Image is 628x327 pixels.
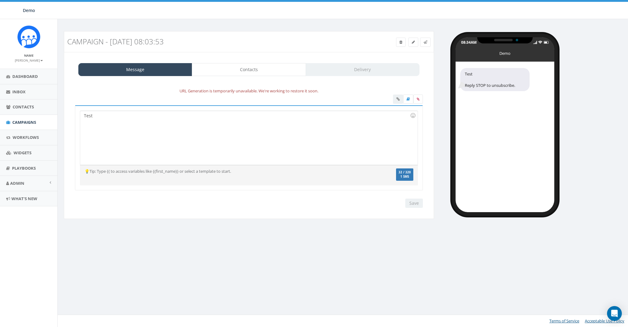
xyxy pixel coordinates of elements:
[15,58,43,63] small: [PERSON_NAME]
[585,318,624,324] a: Acceptable Use Policy
[399,175,411,178] span: 1 SMS
[10,180,24,186] span: Admin
[12,74,38,79] span: Dashboard
[460,68,530,91] div: Test Reply STOP to unsubscribe.
[403,95,413,104] label: Insert Template Text
[78,63,192,76] a: Message
[399,39,402,45] span: Delete Campaign
[14,150,31,155] span: Widgets
[23,7,35,13] span: Demo
[12,165,36,171] span: Playbooks
[192,63,306,76] a: Contacts
[413,95,423,104] span: Attach your media
[67,38,337,46] h3: Campaign - [DATE] 08:03:53
[12,89,26,95] span: Inbox
[13,104,34,110] span: Contacts
[11,196,37,201] span: What's New
[13,135,39,140] span: Workflows
[80,168,362,174] div: 💡Tip: Type {{ to access variables like {{first_name}} or select a template to start.
[423,39,427,45] span: Send Test Message
[80,111,417,165] div: Test
[490,50,520,54] div: Demo
[399,170,411,174] span: 32 / 320
[549,318,579,324] a: Terms of Service
[15,57,43,63] a: [PERSON_NAME]
[70,87,428,95] div: URL Generation is temporarily unavailable. We're working to restore it soon.
[412,39,415,45] span: Edit Campaign
[17,25,40,48] img: Icon_1.png
[461,40,477,45] div: 08:34AM
[607,306,622,321] div: Open Intercom Messenger
[12,119,36,125] span: Campaigns
[24,53,34,58] small: Name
